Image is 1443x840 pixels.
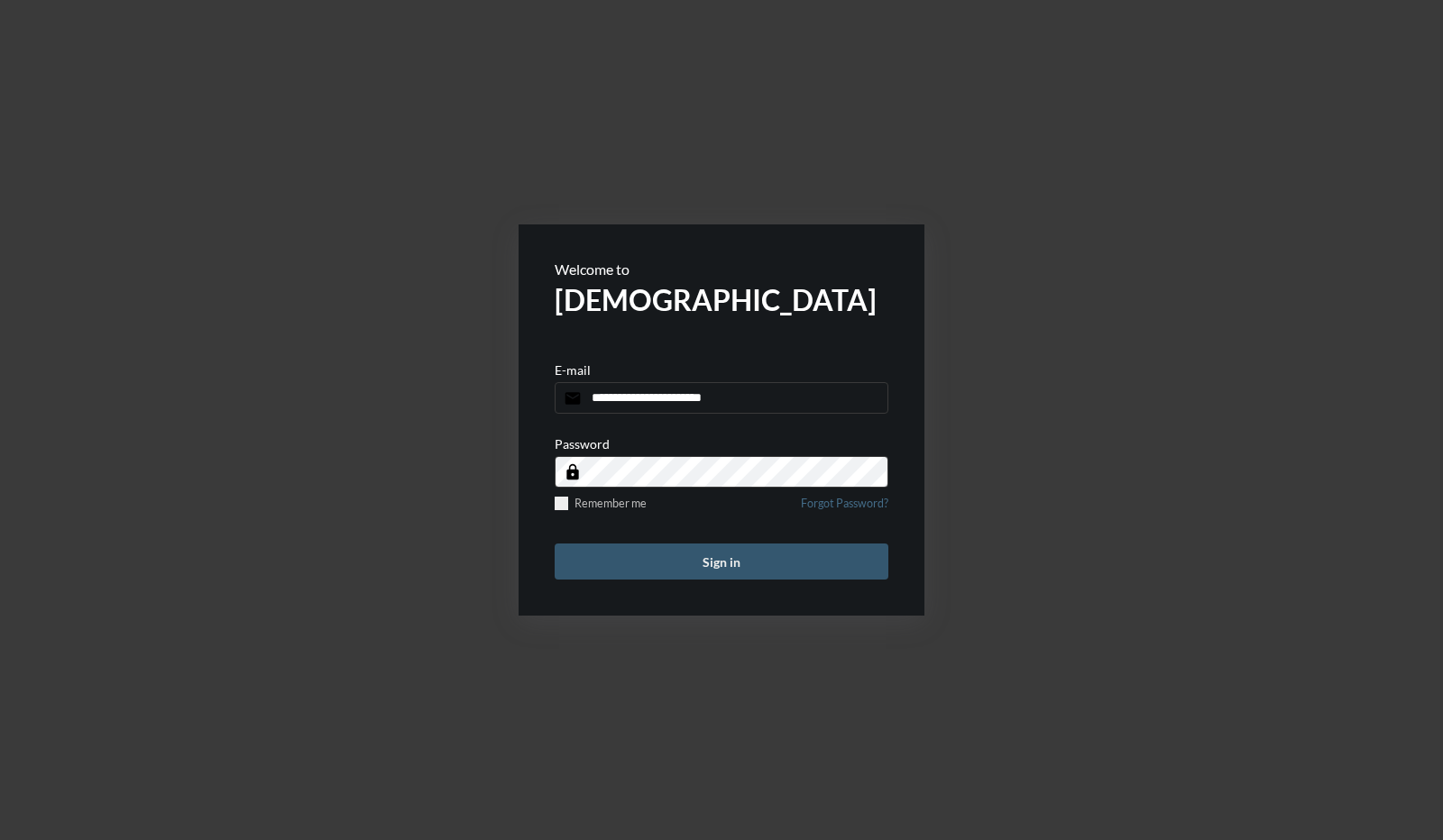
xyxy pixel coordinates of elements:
[555,436,610,452] p: Password
[555,543,888,580] button: Sign in
[555,282,888,317] h2: [DEMOGRAPHIC_DATA]
[555,362,591,378] p: E-mail
[555,497,647,510] label: Remember me
[555,260,888,278] p: Welcome to
[801,497,888,521] a: Forgot Password?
